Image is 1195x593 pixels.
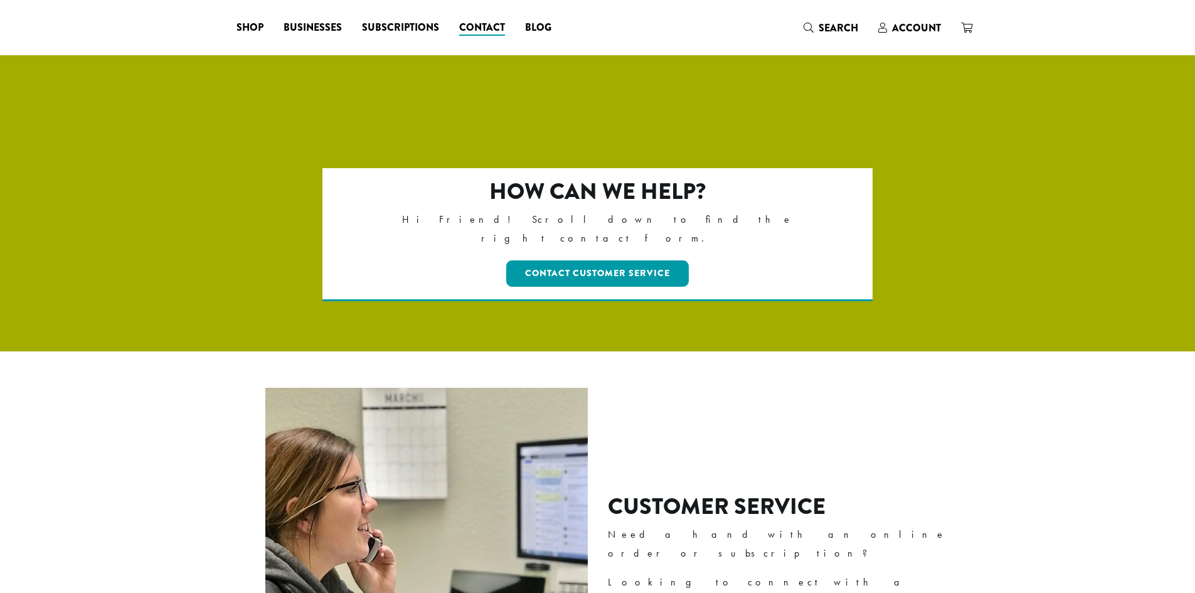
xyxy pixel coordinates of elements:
h2: How can we help? [376,178,819,205]
h2: Customer Service [608,493,965,520]
a: Contact Customer Service [506,260,689,287]
span: Search [819,21,858,35]
span: Subscriptions [362,20,439,36]
span: Account [892,21,941,35]
a: Blog [515,18,561,38]
p: Need a hand with an online order or subscription? [608,525,965,563]
a: Search [794,18,868,38]
a: Contact [449,18,515,38]
a: Subscriptions [352,18,449,38]
span: Shop [236,20,263,36]
span: Blog [525,20,551,36]
span: Businesses [284,20,342,36]
a: Shop [226,18,274,38]
span: Contact [459,20,505,36]
p: Hi Friend! Scroll down to find the right contact form. [376,210,819,248]
a: Account [868,18,951,38]
a: Businesses [274,18,352,38]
